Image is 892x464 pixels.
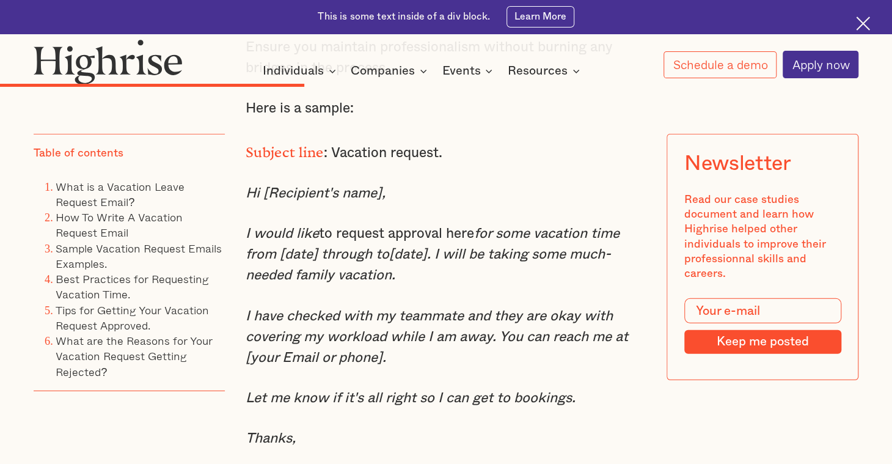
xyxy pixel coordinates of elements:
a: Best Practices for Requesting Vacation Time. [56,270,209,303]
div: Newsletter [684,151,791,175]
div: Events [442,64,496,78]
strong: Subject line [246,144,324,153]
form: Modal Form [684,298,841,353]
input: Your e-mail [684,298,841,323]
a: What is a Vacation Leave Request Email? [56,177,185,210]
a: Sample Vacation Request Emails Examples. [56,239,222,271]
em: Hi [Recipient's name], [246,186,386,200]
img: Highrise logo [34,39,183,84]
div: Events [442,64,480,78]
div: Companies [351,64,415,78]
div: Resources [508,64,583,78]
div: Read our case studies document and learn how Highrise helped other individuals to improve their p... [684,192,841,281]
a: What are the Reasons for Your Vacation Request Getting Rejected? [56,332,213,380]
a: Apply now [783,51,859,78]
input: Keep me posted [684,330,841,353]
div: Resources [508,64,568,78]
p: to request approval here [246,223,646,286]
div: This is some text inside of a div block. [318,10,489,24]
a: Tips for Getting Your Vacation Request Approved. [56,301,209,333]
a: How To Write A Vacation Request Email [56,208,183,241]
a: Learn More [506,6,574,28]
p: : Vacation request. [246,139,646,163]
div: Table of contents [34,145,123,160]
em: Thanks, [246,432,296,445]
p: Here is a sample: [246,98,646,119]
img: Cross icon [856,17,870,31]
em: Let me know if it's all right so I can get to bookings. [246,391,576,405]
div: Companies [351,64,431,78]
div: Individuals [263,64,340,78]
em: I have checked with my teammate and they are okay with covering my workload while I am away. You ... [246,309,628,364]
div: Individuals [263,64,324,78]
em: for some vacation time from [date] through to[date]. I will be taking some much-needed family vac... [246,227,620,282]
em: I would like [246,227,319,240]
a: Schedule a demo [664,51,777,78]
